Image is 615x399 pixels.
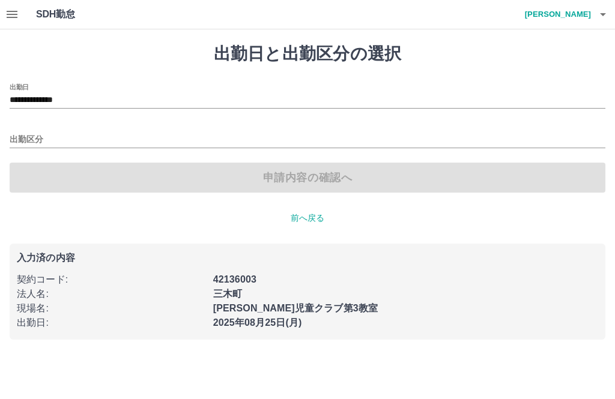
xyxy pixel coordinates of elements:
[213,317,302,328] b: 2025年08月25日(月)
[17,253,598,263] p: 入力済の内容
[10,82,29,91] label: 出勤日
[10,44,605,64] h1: 出勤日と出勤区分の選択
[17,287,206,301] p: 法人名 :
[213,303,378,313] b: [PERSON_NAME]児童クラブ第3教室
[17,272,206,287] p: 契約コード :
[213,274,256,284] b: 42136003
[213,289,242,299] b: 三木町
[10,212,605,224] p: 前へ戻る
[17,316,206,330] p: 出勤日 :
[17,301,206,316] p: 現場名 :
